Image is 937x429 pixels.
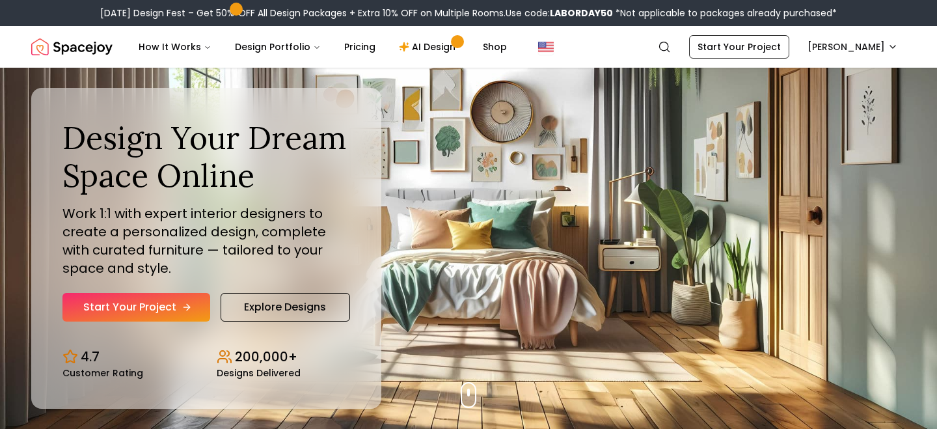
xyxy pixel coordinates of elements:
a: Explore Designs [221,293,350,322]
span: *Not applicable to packages already purchased* [613,7,837,20]
h1: Design Your Dream Space Online [62,119,350,194]
img: United States [538,39,554,55]
p: 4.7 [81,348,100,366]
img: Spacejoy Logo [31,34,113,60]
small: Designs Delivered [217,368,301,378]
a: Spacejoy [31,34,113,60]
a: Start Your Project [62,293,210,322]
nav: Global [31,26,906,68]
div: Design stats [62,337,350,378]
p: Work 1:1 with expert interior designers to create a personalized design, complete with curated fu... [62,204,350,277]
a: Start Your Project [689,35,789,59]
nav: Main [128,34,517,60]
a: AI Design [388,34,470,60]
a: Pricing [334,34,386,60]
a: Shop [472,34,517,60]
span: Use code: [506,7,613,20]
b: LABORDAY50 [550,7,613,20]
button: How It Works [128,34,222,60]
p: 200,000+ [235,348,297,366]
div: [DATE] Design Fest – Get 50% OFF All Design Packages + Extra 10% OFF on Multiple Rooms. [100,7,837,20]
button: Design Portfolio [224,34,331,60]
small: Customer Rating [62,368,143,378]
button: [PERSON_NAME] [800,35,906,59]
